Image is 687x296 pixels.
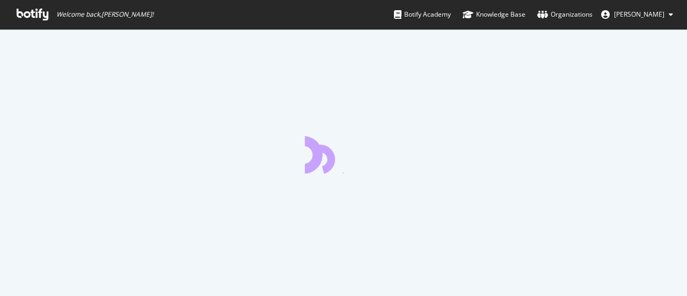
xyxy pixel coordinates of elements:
[305,135,382,174] div: animation
[56,10,154,19] span: Welcome back, [PERSON_NAME] !
[394,9,451,20] div: Botify Academy
[537,9,593,20] div: Organizations
[614,10,664,19] span: Siobhan Hume
[593,6,682,23] button: [PERSON_NAME]
[463,9,525,20] div: Knowledge Base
